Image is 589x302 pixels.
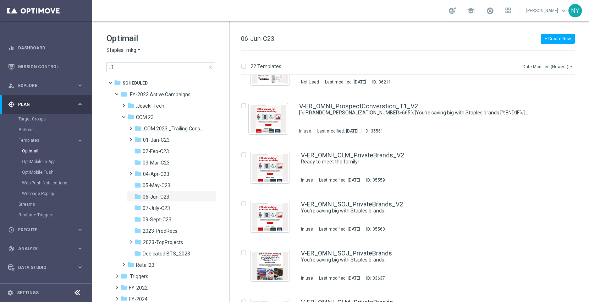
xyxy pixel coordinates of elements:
img: 33637.jpeg [252,252,288,280]
span: 03-Mar-C23 [143,160,170,166]
span: .Joseki-Tech [136,103,164,109]
div: In use [301,177,313,183]
button: gps_fixed Plan keyboard_arrow_right [8,102,84,107]
a: Optibot [18,277,74,296]
div: ID: [363,177,385,183]
button: Mission Control [8,64,84,70]
span: Dedicated BTS_2023 [143,250,190,257]
div: equalizer Dashboard [8,45,84,51]
i: play_circle_outline [8,227,15,233]
div: 35561 [371,128,383,134]
div: Target Groups [18,114,92,124]
div: Analyze [8,246,77,252]
a: Ready to meet the family! [301,158,528,165]
div: [%IF:RANDOM_PERSONALIZATION_NUMBER>665%]You're saving big with Staples brands.[%END:IF%][%ELSEIF:... [299,109,544,116]
a: Mission Control [18,57,83,76]
div: Last modified: [DATE] [316,226,363,232]
div: Streams [18,199,92,210]
span: 07-July-C23 [143,205,170,211]
div: ID: [363,275,385,281]
i: folder [127,261,134,268]
div: Press SPACE to select this row. [234,143,588,192]
button: Templates keyboard_arrow_right [18,137,84,143]
i: keyboard_arrow_right [77,82,83,89]
i: folder [134,227,141,234]
div: Data Studio keyboard_arrow_right [8,265,84,270]
div: Templates [19,138,77,142]
i: folder [134,147,141,155]
div: You're saving big with Staples brands. [301,257,544,263]
a: Target Groups [18,116,74,122]
div: Plan [8,101,77,108]
i: person_search [8,82,15,89]
span: Templates [19,138,70,142]
span: Staples_mkg [106,47,136,54]
input: Search Template [106,62,215,72]
a: V-ER_OMNI_ProspectConverstion_T1_V2 [299,103,418,109]
i: folder [120,91,127,98]
a: V-ER_OMNI_SOJ_PrivateBrands_V2 [301,201,403,207]
span: Execute [18,228,77,232]
div: In use [299,128,311,134]
i: folder [134,159,141,166]
span: 2023-TopProjects [143,239,183,246]
span: 09-Sept-C23 [143,216,171,223]
i: folder [134,170,142,177]
div: Last modified: [DATE] [322,79,369,85]
div: 35563 [373,226,385,232]
a: [PERSON_NAME]keyboard_arrow_down [525,5,568,16]
p: 22 Templates [251,63,281,70]
div: Webpage Pop-up [22,188,92,199]
span: 06-Jun-C23 [143,194,169,200]
div: Realtime Triggers [18,210,92,220]
div: Templates [18,135,92,199]
i: folder [127,102,134,109]
i: keyboard_arrow_right [77,226,83,233]
span: school [467,7,475,15]
i: arrow_drop_down [568,64,574,69]
a: V-ER_OMNI_SOJ_PrivateBrands [301,250,392,257]
button: play_circle_outline Execute keyboard_arrow_right [8,227,84,233]
div: Dashboard [8,38,83,57]
span: FY-2022 [129,285,148,291]
div: Ready to meet the family! [301,158,544,165]
i: gps_fixed [8,101,15,108]
button: Staples_mkg arrow_drop_down [106,47,142,54]
span: 05-May-C23 [143,182,170,189]
span: Analyze [18,247,77,251]
i: keyboard_arrow_right [77,101,83,108]
div: OptiMobile Push [22,167,92,178]
span: Scheduled [122,80,148,86]
i: folder [134,182,141,189]
span: .Triggers [129,273,148,280]
a: You're saving big with Staples brands. [301,257,528,263]
div: 36211 [379,79,391,85]
div: Web Push Notifications [22,178,92,188]
button: person_search Explore keyboard_arrow_right [8,83,84,88]
div: You're saving big with Staples brands. [301,207,544,214]
i: folder [120,284,127,291]
span: Explore [18,83,77,88]
div: NY [568,4,582,17]
i: equalizer [8,45,15,51]
div: Last modified: [DATE] [316,275,363,281]
div: In use [301,226,313,232]
div: ID: [369,79,391,85]
i: track_changes [8,246,15,252]
span: 2023-ProdRecs [143,228,177,234]
a: Actions [18,127,74,133]
i: folder [134,216,141,223]
a: V-ER_OMNI_CLM_PrivateBrands_V2 [301,152,404,158]
div: Press SPACE to select this row. [234,241,588,290]
button: + Create New [541,34,575,44]
a: Webpage Pop-up [22,191,74,196]
div: 33637 [373,275,385,281]
div: 35559 [373,177,385,183]
div: Mission Control [8,57,83,76]
i: settings [7,290,13,296]
i: folder [120,273,127,280]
